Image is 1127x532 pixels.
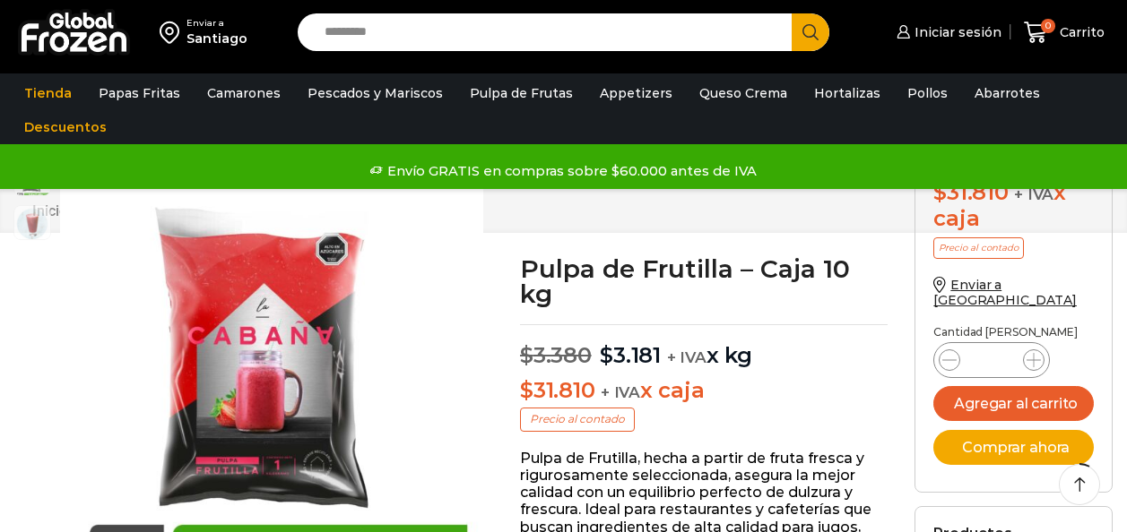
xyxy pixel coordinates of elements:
a: Papas Fritas [90,76,189,110]
bdi: 3.380 [520,342,592,368]
a: Camarones [198,76,290,110]
button: Search button [792,13,829,51]
div: x caja [933,180,1094,232]
bdi: 31.810 [933,179,1008,205]
p: Precio al contado [933,237,1024,259]
a: Abarrotes [966,76,1049,110]
span: Carrito [1055,23,1105,41]
a: Tienda [15,76,81,110]
button: Comprar ahora [933,430,1094,465]
div: Santiago [186,30,247,47]
span: + IVA [601,383,640,401]
span: + IVA [667,348,707,366]
h1: Pulpa de Frutilla – Caja 10 kg [520,256,888,306]
a: Iniciar sesión [892,14,1001,50]
a: Appetizers [591,76,681,110]
span: $ [520,342,533,368]
span: $ [600,342,613,368]
a: Pulpa de Frutas [461,76,582,110]
span: + IVA [1014,185,1053,203]
span: jugo-frambuesa [14,206,50,242]
a: Pollos [898,76,957,110]
a: Pescados y Mariscos [299,76,452,110]
a: Descuentos [15,110,116,144]
p: x kg [520,324,888,369]
img: address-field-icon.svg [160,17,186,47]
p: Cantidad [PERSON_NAME] [933,326,1094,339]
a: Queso Crema [690,76,796,110]
span: $ [933,179,947,205]
button: Agregar al carrito [933,386,1094,421]
span: Iniciar sesión [910,23,1001,41]
input: Product quantity [975,348,1009,373]
bdi: 3.181 [600,342,661,368]
p: Precio al contado [520,408,635,431]
span: 0 [1041,19,1055,33]
div: Enviar a [186,17,247,30]
span: $ [520,377,533,403]
bdi: 31.810 [520,377,594,403]
a: Enviar a [GEOGRAPHIC_DATA] [933,277,1077,308]
p: x caja [520,378,888,404]
a: 0 Carrito [1019,12,1109,54]
a: Hortalizas [805,76,889,110]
